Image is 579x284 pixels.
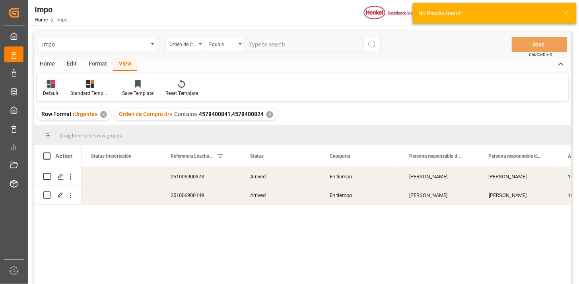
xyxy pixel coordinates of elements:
[60,133,122,139] span: Drag here to set row groups
[529,52,552,58] span: Ctrl/CMD + S
[161,186,241,204] div: 251006900149
[83,58,113,71] div: Format
[165,90,198,97] div: Reset Template
[479,186,559,204] div: [PERSON_NAME]
[245,37,364,52] input: Type to search
[250,153,264,159] span: Status
[34,186,82,205] div: Press SPACE to select this row.
[330,153,350,159] span: Categoría
[174,111,197,117] span: Contains
[74,111,97,117] span: Urgentes
[35,4,68,15] div: Impo
[169,39,196,48] div: Orden de Compra drv
[209,39,236,48] div: Equals
[119,111,172,117] span: Orden de Compra drv
[38,37,157,52] button: open menu
[41,111,74,117] span: Row Format :
[320,186,400,204] div: En tiempo
[165,37,205,52] button: open menu
[364,6,431,20] img: Henkel%20logo.jpg_1689854090.jpg
[34,167,82,186] div: Press SPACE to select this row.
[199,111,264,117] span: 4578400841,4578400824
[171,153,214,159] span: Referencia Leschaco
[320,167,400,185] div: En tiempo
[34,58,61,71] div: Home
[241,167,320,185] div: Arrived
[409,153,462,159] span: Persona responsable de la importacion
[205,37,245,52] button: open menu
[100,111,107,118] div: ✕
[43,90,58,97] div: Default
[364,37,381,52] button: search button
[512,37,567,52] button: Save
[489,153,542,159] span: Persona responsable de seguimiento
[55,153,72,160] div: Action
[266,111,273,118] div: ✕
[35,17,48,23] a: Home
[113,58,137,71] div: View
[61,58,83,71] div: Edit
[479,167,559,185] div: [PERSON_NAME]
[70,90,110,97] div: Standard Templates
[400,186,479,204] div: [PERSON_NAME]
[122,90,153,97] div: Save Template
[241,186,320,204] div: Arrived
[400,167,479,185] div: [PERSON_NAME]
[91,153,132,159] span: Status Importación
[42,39,148,49] div: Impo
[161,167,241,185] div: 251006900373
[418,9,555,17] div: No Results found!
